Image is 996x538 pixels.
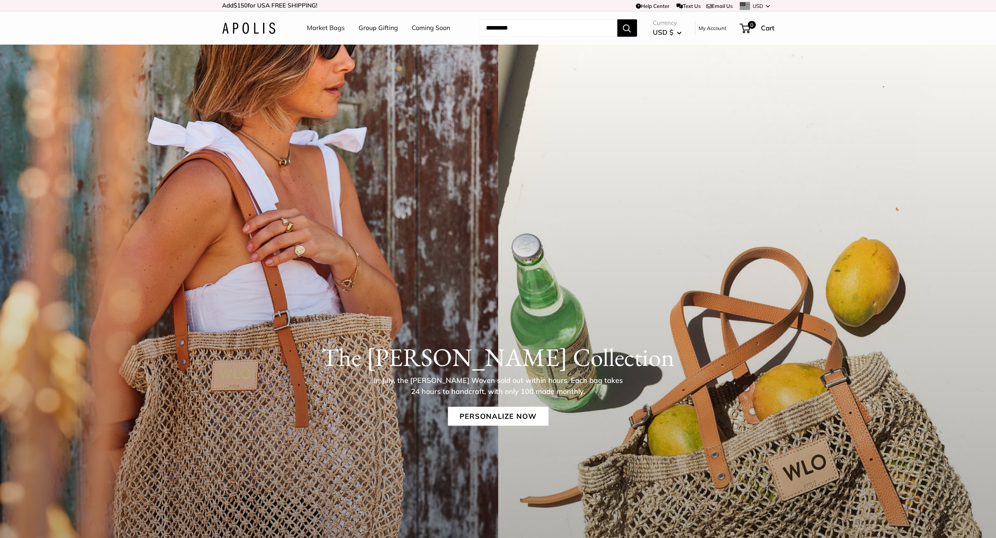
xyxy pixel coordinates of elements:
a: Market Bags [307,22,345,34]
button: USD $ [653,26,682,39]
p: In July, the [PERSON_NAME] Woven sold out within hours. Each bag takes 24 hours to handcraft, wit... [370,375,626,397]
span: Currency [653,17,682,28]
span: USD [753,3,763,9]
a: My Account [699,23,727,33]
img: Apolis [222,22,275,34]
a: Group Gifting [359,22,398,34]
span: Cart [761,24,774,32]
a: Text Us [676,3,701,9]
a: Coming Soon [412,22,450,34]
button: Search [617,19,637,37]
span: 0 [747,21,755,29]
a: Personalize Now [448,407,548,426]
span: USD $ [653,28,673,36]
a: 0 Cart [740,22,774,34]
a: Email Us [706,3,733,9]
input: Search... [480,19,617,37]
span: $150 [234,2,248,9]
a: Help Center [636,3,669,9]
h1: The [PERSON_NAME] Collection [222,342,774,372]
